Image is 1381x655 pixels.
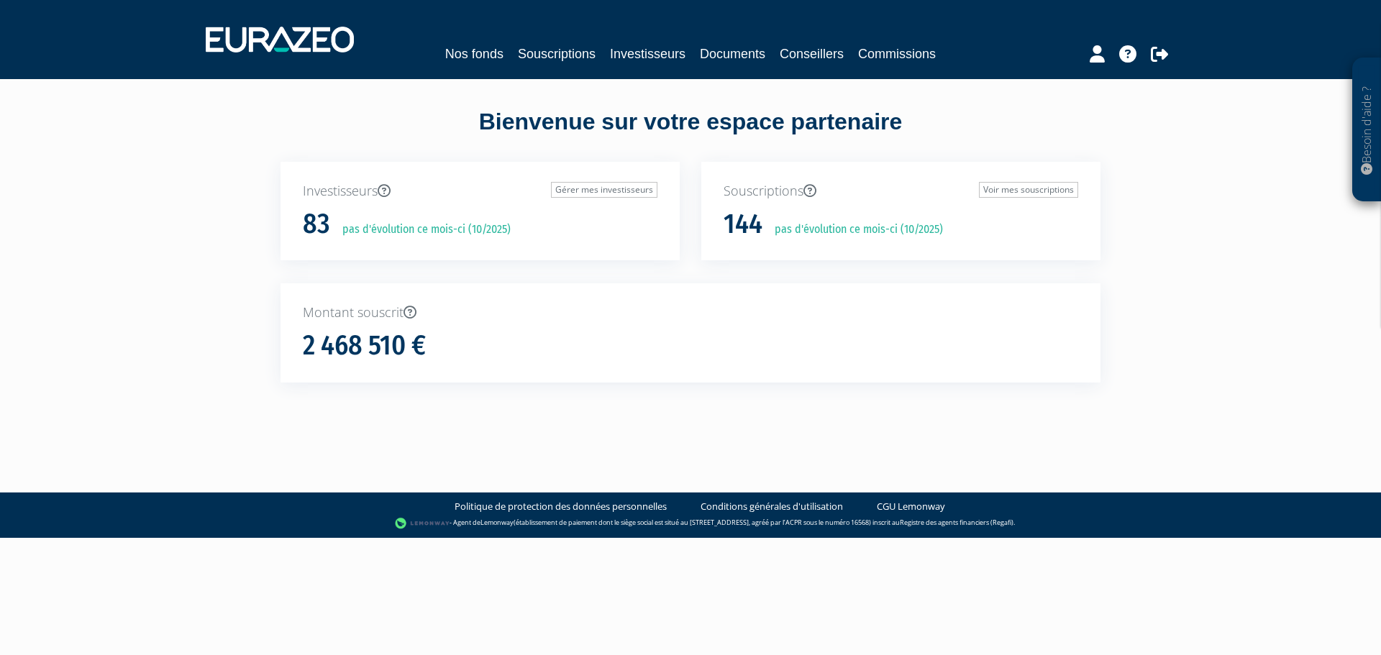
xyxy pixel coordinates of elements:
[900,518,1013,527] a: Registre des agents financiers (Regafi)
[518,44,596,64] a: Souscriptions
[332,221,511,238] p: pas d'évolution ce mois-ci (10/2025)
[303,182,657,201] p: Investisseurs
[551,182,657,198] a: Gérer mes investisseurs
[303,209,330,239] h1: 83
[610,44,685,64] a: Investisseurs
[858,44,936,64] a: Commissions
[206,27,354,52] img: 1732889491-logotype_eurazeo_blanc_rvb.png
[700,44,765,64] a: Documents
[445,44,503,64] a: Nos fonds
[303,331,426,361] h1: 2 468 510 €
[14,516,1367,531] div: - Agent de (établissement de paiement dont le siège social est situé au [STREET_ADDRESS], agréé p...
[303,303,1078,322] p: Montant souscrit
[395,516,450,531] img: logo-lemonway.png
[877,500,945,513] a: CGU Lemonway
[979,182,1078,198] a: Voir mes souscriptions
[765,221,943,238] p: pas d'évolution ce mois-ci (10/2025)
[780,44,844,64] a: Conseillers
[270,106,1111,162] div: Bienvenue sur votre espace partenaire
[1359,65,1375,195] p: Besoin d'aide ?
[455,500,667,513] a: Politique de protection des données personnelles
[724,182,1078,201] p: Souscriptions
[724,209,762,239] h1: 144
[480,518,514,527] a: Lemonway
[701,500,843,513] a: Conditions générales d'utilisation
